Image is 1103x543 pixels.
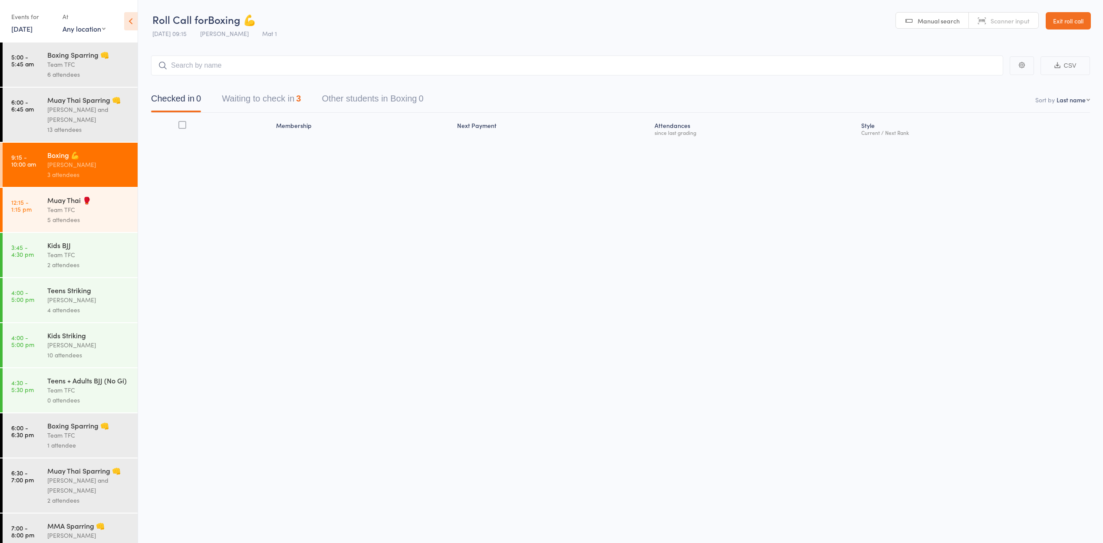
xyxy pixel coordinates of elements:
[47,205,130,215] div: Team TFC
[47,475,130,495] div: [PERSON_NAME] and [PERSON_NAME]
[47,215,130,225] div: 5 attendees
[11,424,34,438] time: 6:00 - 6:30 pm
[3,233,138,277] a: 3:45 -4:30 pmKids BJJTeam TFC2 attendees
[47,124,130,134] div: 13 attendees
[47,350,130,360] div: 10 attendees
[47,466,130,475] div: Muay Thai Sparring 👊
[1046,12,1091,29] a: Exit roll call
[11,379,34,393] time: 4:30 - 5:30 pm
[47,285,130,295] div: Teens Striking
[3,278,138,322] a: 4:00 -5:00 pmTeens Striking[PERSON_NAME]4 attendees
[47,170,130,180] div: 3 attendees
[918,16,960,25] span: Manual search
[3,368,138,412] a: 4:30 -5:30 pmTeens + Adults BJJ (No Gi)Team TFC0 attendees
[11,199,32,213] time: 12:15 - 1:15 pm
[196,94,201,103] div: 0
[47,421,130,430] div: Boxing Sparring 👊
[11,98,34,112] time: 6:00 - 6:45 am
[11,244,34,258] time: 3:45 - 4:30 pm
[47,385,130,395] div: Team TFC
[152,29,187,38] span: [DATE] 09:15
[858,117,1090,140] div: Style
[200,29,249,38] span: [PERSON_NAME]
[262,29,277,38] span: Mat 1
[991,16,1030,25] span: Scanner input
[296,94,301,103] div: 3
[3,43,138,87] a: 5:00 -5:45 amBoxing Sparring 👊Team TFC6 attendees
[208,12,256,26] span: Boxing 💪
[861,130,1087,135] div: Current / Next Rank
[47,305,130,315] div: 4 attendees
[3,88,138,142] a: 6:00 -6:45 amMuay Thai Sparring 👊[PERSON_NAME] and [PERSON_NAME]13 attendees
[3,458,138,513] a: 6:30 -7:00 pmMuay Thai Sparring 👊[PERSON_NAME] and [PERSON_NAME]2 attendees
[11,289,34,303] time: 4:00 - 5:00 pm
[47,495,130,505] div: 2 attendees
[47,376,130,385] div: Teens + Adults BJJ (No Gi)
[47,250,130,260] div: Team TFC
[47,440,130,450] div: 1 attendee
[1035,95,1055,104] label: Sort by
[655,130,854,135] div: since last grading
[47,330,130,340] div: Kids Striking
[11,469,34,483] time: 6:30 - 7:00 pm
[151,56,1003,75] input: Search by name
[47,160,130,170] div: [PERSON_NAME]
[47,240,130,250] div: Kids BJJ
[11,154,36,167] time: 9:15 - 10:00 am
[273,117,453,140] div: Membership
[47,69,130,79] div: 6 attendees
[47,530,130,540] div: [PERSON_NAME]
[222,89,301,112] button: Waiting to check in3
[47,260,130,270] div: 2 attendees
[47,295,130,305] div: [PERSON_NAME]
[151,89,201,112] button: Checked in0
[418,94,423,103] div: 0
[47,50,130,59] div: Boxing Sparring 👊
[651,117,858,140] div: Atten­dances
[47,195,130,205] div: Muay Thai 🥊
[1057,95,1086,104] div: Last name
[63,24,105,33] div: Any location
[152,12,208,26] span: Roll Call for
[11,24,33,33] a: [DATE]
[47,521,130,530] div: MMA Sparring 👊
[47,340,130,350] div: [PERSON_NAME]
[322,89,423,112] button: Other students in Boxing0
[47,59,130,69] div: Team TFC
[3,188,138,232] a: 12:15 -1:15 pmMuay Thai 🥊Team TFC5 attendees
[47,150,130,160] div: Boxing 💪
[11,53,34,67] time: 5:00 - 5:45 am
[3,143,138,187] a: 9:15 -10:00 amBoxing 💪[PERSON_NAME]3 attendees
[3,323,138,367] a: 4:00 -5:00 pmKids Striking[PERSON_NAME]10 attendees
[11,524,34,538] time: 7:00 - 8:00 pm
[47,105,130,124] div: [PERSON_NAME] and [PERSON_NAME]
[11,10,54,24] div: Events for
[47,395,130,405] div: 0 attendees
[47,430,130,440] div: Team TFC
[47,95,130,105] div: Muay Thai Sparring 👊
[3,413,138,458] a: 6:00 -6:30 pmBoxing Sparring 👊Team TFC1 attendee
[63,10,105,24] div: At
[11,334,34,348] time: 4:00 - 5:00 pm
[454,117,651,140] div: Next Payment
[1040,56,1090,75] button: CSV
